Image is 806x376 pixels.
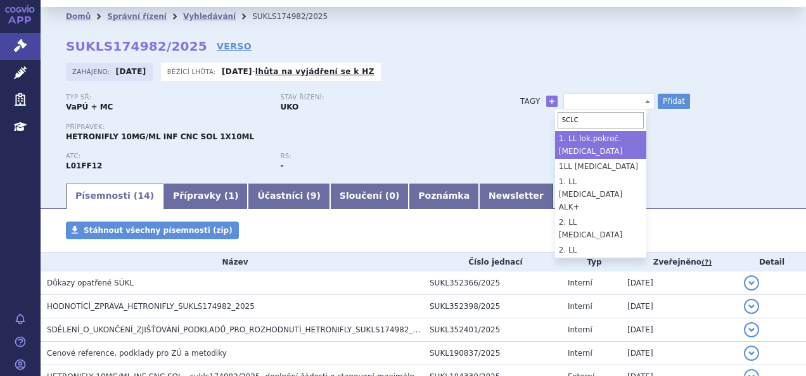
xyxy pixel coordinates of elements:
th: Detail [738,253,806,272]
td: [DATE] [621,318,738,342]
td: [DATE] [621,295,738,318]
button: Přidat [658,94,690,109]
li: 2. LL [MEDICAL_DATA] [555,215,646,242]
a: Domů [66,12,91,21]
button: detail [744,275,759,291]
li: 1. LL lok.pokroč. [MEDICAL_DATA] [555,131,646,159]
span: Důkazy opatřené SÚKL [47,279,134,287]
strong: - [280,161,283,170]
span: Interní [568,349,592,358]
a: Vyhledávání [183,12,236,21]
td: SUKL352366/2025 [423,272,561,295]
th: Číslo jednací [423,253,561,272]
a: Newsletter [479,184,553,209]
strong: SUKLS174982/2025 [66,39,207,54]
a: Sloučení (0) [330,184,409,209]
td: [DATE] [621,342,738,365]
td: SUKL352401/2025 [423,318,561,342]
a: + [546,96,558,107]
p: - [222,66,374,77]
a: VERSO [217,40,252,53]
span: HETRONIFLY 10MG/ML INF CNC SOL 1X10ML [66,132,254,141]
li: 1LL [MEDICAL_DATA] [555,159,646,174]
th: Typ [561,253,621,272]
span: HODNOTÍCÍ_ZPRÁVA_HETRONIFLY_SUKLS174982_2025 [47,302,255,311]
span: Interní [568,325,592,334]
span: Interní [568,279,592,287]
button: detail [744,322,759,337]
span: Stáhnout všechny písemnosti (zip) [84,226,233,235]
h3: Tagy [520,94,541,109]
button: detail [744,346,759,361]
li: 2. LL [MEDICAL_DATA] ALK + [555,242,646,283]
span: Cenové reference, podklady pro ZÚ a metodiky [47,349,227,358]
a: lhůta na vyjádření se k HZ [255,67,374,76]
span: 14 [138,191,150,201]
a: Písemnosti (14) [66,184,163,209]
a: Správní řízení [107,12,167,21]
td: SUKL352398/2025 [423,295,561,318]
p: Stav řízení: [280,94,482,101]
p: Přípravek: [66,123,495,131]
p: Typ SŘ: [66,94,267,101]
a: Stáhnout všechny písemnosti (zip) [66,222,239,239]
span: Běžící lhůta: [167,66,219,77]
li: SUKLS174982/2025 [252,7,344,26]
span: 0 [389,191,395,201]
li: 1. LL [MEDICAL_DATA] ALK+ [555,174,646,215]
p: RS: [280,153,482,160]
button: detail [744,299,759,314]
span: Interní [568,302,592,311]
span: Zahájeno: [72,66,112,77]
a: Účastníci (9) [248,184,329,209]
strong: VaPÚ + MC [66,103,113,111]
strong: [DATE] [222,67,252,76]
span: SDĚLENÍ_O_UKONČENÍ_ZJIŠŤOVÁNÍ_PODKLADŮ_PRO_ROZHODNUTÍ_HETRONIFLY_SUKLS174982_2025 [47,325,432,334]
a: Přípravky (1) [163,184,248,209]
strong: [DATE] [116,67,146,76]
span: 1 [228,191,234,201]
abbr: (?) [701,258,712,267]
th: Název [41,253,423,272]
span: 9 [310,191,317,201]
strong: SERPLULIMAB [66,161,102,170]
td: [DATE] [621,272,738,295]
p: ATC: [66,153,267,160]
strong: UKO [280,103,298,111]
th: Zveřejněno [621,253,738,272]
td: SUKL190837/2025 [423,342,561,365]
a: Poznámka [409,184,479,209]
